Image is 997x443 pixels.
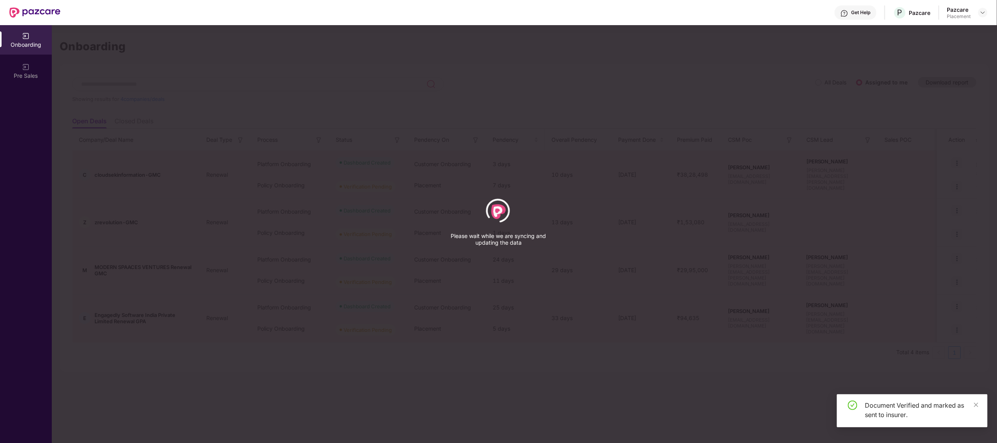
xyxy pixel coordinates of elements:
img: svg+xml;base64,PHN2ZyBpZD0iRHJvcGRvd24tMzJ4MzIiIHhtbG5zPSJodHRwOi8vd3d3LnczLm9yZy8yMDAwL3N2ZyIgd2... [980,9,986,16]
div: Placement [947,13,971,20]
div: Pazcare [909,9,931,16]
img: svg+xml;base64,PHN2ZyB3aWR0aD0iMjAiIGhlaWdodD0iMjAiIHZpZXdCb3g9IjAgMCAyMCAyMCIgZmlsbD0ibm9uZSIgeG... [22,63,30,71]
div: Get Help [851,9,871,16]
p: Please wait while we are syncing and updating the data [440,232,557,246]
img: New Pazcare Logo [9,7,60,18]
span: close [973,402,979,408]
div: Pazcare [947,6,971,13]
span: P [897,8,902,17]
img: svg+xml;base64,PHN2ZyBpZD0iSGVscC0zMngzMiIgeG1sbnM9Imh0dHA6Ly93d3cudzMub3JnLzIwMDAvc3ZnIiB3aWR0aD... [841,9,848,17]
img: svg+xml;base64,PHN2ZyB3aWR0aD0iMjAiIGhlaWdodD0iMjAiIHZpZXdCb3g9IjAgMCAyMCAyMCIgZmlsbD0ibm9uZSIgeG... [22,32,30,40]
div: animation [483,196,514,227]
span: check-circle [848,401,857,410]
div: Document Verified and marked as sent to insurer. [865,401,978,419]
